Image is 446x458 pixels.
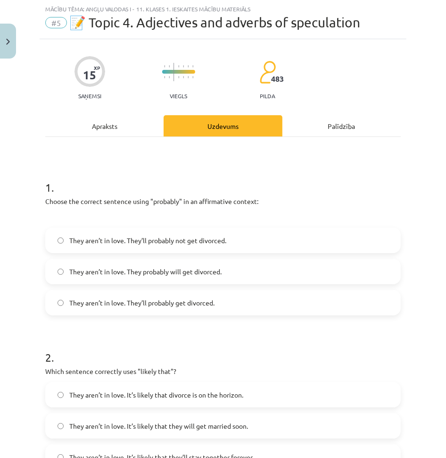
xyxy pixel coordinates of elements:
[173,63,174,81] img: icon-long-line-d9ea69661e0d244f92f715978eff75569469978d946b2353a9bb055b3ed8787d.svg
[188,76,189,78] img: icon-short-line-57e1e144782c952c97e751825c79c345078a6d821885a25fce030b3d8c18986b.svg
[271,75,284,83] span: 483
[282,115,401,136] div: Palīdzība
[94,65,100,70] span: XP
[183,76,184,78] img: icon-short-line-57e1e144782c952c97e751825c79c345078a6d821885a25fce030b3d8c18986b.svg
[170,93,187,99] p: Viegls
[164,65,165,68] img: icon-short-line-57e1e144782c952c97e751825c79c345078a6d821885a25fce030b3d8c18986b.svg
[69,15,360,30] span: 📝 Topic 4. Adjectives and adverbs of speculation
[260,93,275,99] p: pilda
[45,164,401,194] h1: 1 .
[6,39,10,45] img: icon-close-lesson-0947bae3869378f0d4975bcd49f059093ad1ed9edebbc8119c70593378902aed.svg
[45,334,401,364] h1: 2 .
[74,93,105,99] p: Saņemsi
[69,390,243,400] span: They aren’t in love. It’s likely that divorce is on the horizon.
[58,300,64,306] input: They aren’t in love. They’ll probably get divorced.
[58,269,64,275] input: They aren’t in love. They probably will get divorced.
[58,237,64,244] input: They aren’t in love. They’ll probably not get divorced.
[69,298,215,308] span: They aren’t in love. They’ll probably get divorced.
[83,68,96,82] div: 15
[178,65,179,68] img: icon-short-line-57e1e144782c952c97e751825c79c345078a6d821885a25fce030b3d8c18986b.svg
[58,392,64,398] input: They aren’t in love. It’s likely that divorce is on the horizon.
[45,115,164,136] div: Apraksts
[58,423,64,429] input: They aren’t in love. It’s likely that they will get married soon.
[45,17,67,28] span: #5
[45,6,401,12] div: Mācību tēma: Angļu valodas i - 11. klases 1. ieskaites mācību materiāls
[69,421,248,431] span: They aren’t in love. It’s likely that they will get married soon.
[45,196,401,206] p: Choose the correct sentence using "probably" in an affirmative context:
[183,65,184,68] img: icon-short-line-57e1e144782c952c97e751825c79c345078a6d821885a25fce030b3d8c18986b.svg
[169,76,170,78] img: icon-short-line-57e1e144782c952c97e751825c79c345078a6d821885a25fce030b3d8c18986b.svg
[164,76,165,78] img: icon-short-line-57e1e144782c952c97e751825c79c345078a6d821885a25fce030b3d8c18986b.svg
[69,236,226,246] span: They aren’t in love. They’ll probably not get divorced.
[164,115,282,136] div: Uzdevums
[259,60,276,84] img: students-c634bb4e5e11cddfef0936a35e636f08e4e9abd3cc4e673bd6f9a4125e45ecb1.svg
[178,76,179,78] img: icon-short-line-57e1e144782c952c97e751825c79c345078a6d821885a25fce030b3d8c18986b.svg
[188,65,189,68] img: icon-short-line-57e1e144782c952c97e751825c79c345078a6d821885a25fce030b3d8c18986b.svg
[69,267,222,277] span: They aren’t in love. They probably will get divorced.
[45,366,401,376] p: Which sentence correctly uses "likely that"?
[169,65,170,68] img: icon-short-line-57e1e144782c952c97e751825c79c345078a6d821885a25fce030b3d8c18986b.svg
